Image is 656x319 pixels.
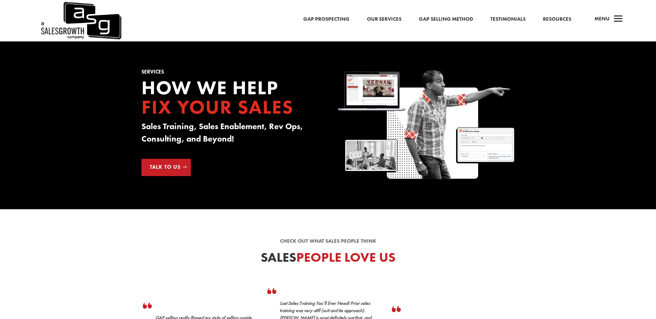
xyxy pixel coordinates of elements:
h1: Services [141,69,318,78]
a: Resources [543,15,571,24]
a: Our Services [367,15,401,24]
h3: Sales Training, Sales Enablement, Rev Ops, Consulting, and Beyond! [141,120,318,148]
span: People Love Us [296,249,396,265]
a: Gap Selling Method [419,15,473,24]
img: Sales Growth Keenan [338,69,515,181]
span: a [611,12,625,26]
a: Testimonials [490,15,526,24]
span: Menu [594,15,610,22]
span: Fix your Sales [141,95,294,119]
h2: Sales [141,251,515,268]
p: Check out what sales people think [141,237,515,245]
h2: How we Help [141,78,318,120]
a: Gap Prospecting [303,15,350,24]
a: Talk to Us [141,159,191,176]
